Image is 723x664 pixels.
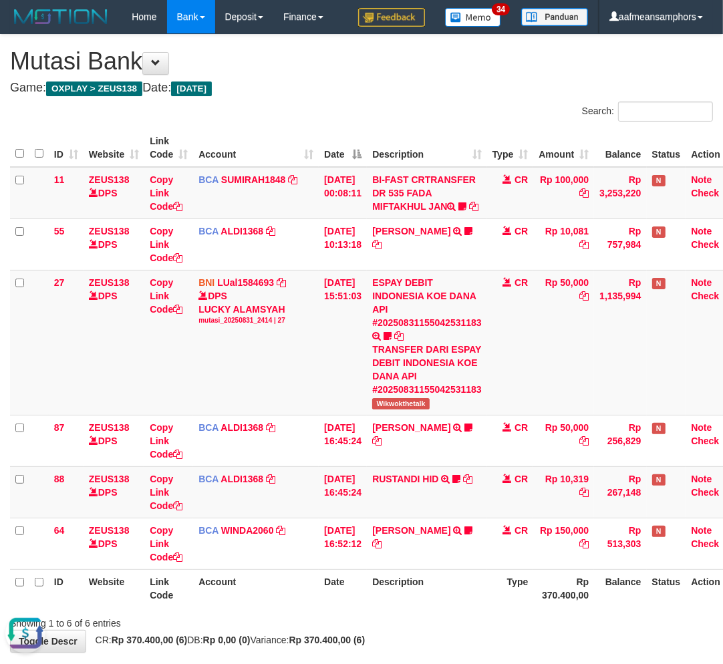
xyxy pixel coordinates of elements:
[150,174,182,212] a: Copy Link Code
[266,474,275,484] a: Copy ALDI1368 to clipboard
[372,277,482,328] a: ESPAY DEBIT INDONESIA KOE DANA API #20250831155042531183
[84,270,144,415] td: DPS
[203,635,251,645] strong: Rp 0,00 (0)
[469,201,478,212] a: Copy BI-FAST CRTRANSFER DR 535 FADA MIFTAKHUL JAN to clipboard
[54,422,65,433] span: 87
[319,129,367,167] th: Date: activate to sort column descending
[691,422,712,433] a: Note
[221,422,263,433] a: ALDI1368
[150,525,182,562] a: Copy Link Code
[54,277,65,288] span: 27
[221,174,285,185] a: SUMIRAH1848
[276,525,285,536] a: Copy WINDA2060 to clipboard
[266,226,275,236] a: Copy ALDI1368 to clipboard
[319,569,367,607] th: Date
[198,174,219,185] span: BCA
[372,436,382,446] a: Copy NOUVAL RAMADHAN to clipboard
[198,316,313,325] div: mutasi_20250831_2414 | 27
[193,129,319,167] th: Account: activate to sort column ascending
[150,277,182,315] a: Copy Link Code
[10,611,291,630] div: Showing 1 to 6 of 6 entries
[691,277,712,288] a: Note
[46,81,142,96] span: OXPLAY > ZEUS138
[217,277,274,288] a: LUal1584693
[150,422,182,460] a: Copy Link Code
[84,466,144,518] td: DPS
[533,466,594,518] td: Rp 10,319
[198,226,219,236] span: BCA
[372,343,482,396] div: TRANSFER DARI ESPAY DEBIT INDONESIA KOE DANA API #20250831155042531183
[652,526,666,537] span: Has Note
[652,175,666,186] span: Has Note
[647,129,686,167] th: Status
[594,569,646,607] th: Balance
[691,174,712,185] a: Note
[84,415,144,466] td: DPS
[367,129,487,167] th: Description: activate to sort column ascending
[652,474,666,486] span: Has Note
[150,474,182,511] a: Copy Link Code
[394,331,404,341] a: Copy ESPAY DEBIT INDONESIA KOE DANA API #20250831155042531183 to clipboard
[319,270,367,415] td: [DATE] 15:51:03
[372,422,450,433] a: [PERSON_NAME]
[89,635,366,645] span: CR: DB: Variance:
[54,174,65,185] span: 11
[652,423,666,434] span: Has Note
[144,569,193,607] th: Link Code
[533,415,594,466] td: Rp 50,000
[533,129,594,167] th: Amount: activate to sort column ascending
[89,226,130,236] a: ZEUS138
[515,277,528,288] span: CR
[691,487,719,498] a: Check
[198,422,219,433] span: BCA
[144,129,193,167] th: Link Code: activate to sort column ascending
[533,518,594,569] td: Rp 150,000
[515,422,528,433] span: CR
[594,270,646,415] td: Rp 1,135,994
[5,5,45,45] button: Open LiveChat chat widget
[691,226,712,236] a: Note
[372,398,429,409] span: Wikwokthetalk
[515,174,528,185] span: CR
[10,81,713,95] h4: Game: Date:
[594,415,646,466] td: Rp 256,829
[691,188,719,198] a: Check
[288,174,297,185] a: Copy SUMIRAH1848 to clipboard
[691,474,712,484] a: Note
[515,525,528,536] span: CR
[198,289,313,325] div: DPS LUCKY ALAMSYAH
[221,525,274,536] a: WINDA2060
[533,167,594,219] td: Rp 100,000
[319,466,367,518] td: [DATE] 16:45:24
[193,569,319,607] th: Account
[319,218,367,270] td: [DATE] 10:13:18
[691,525,712,536] a: Note
[198,525,219,536] span: BCA
[84,129,144,167] th: Website: activate to sort column ascending
[198,277,214,288] span: BNI
[594,167,646,219] td: Rp 3,253,220
[594,129,646,167] th: Balance
[372,538,382,549] a: Copy ISMULLAH SARAGIH to clipboard
[367,569,487,607] th: Description
[579,487,589,498] a: Copy Rp 10,319 to clipboard
[10,7,112,27] img: MOTION_logo.png
[515,226,528,236] span: CR
[150,226,182,263] a: Copy Link Code
[319,518,367,569] td: [DATE] 16:52:12
[221,474,263,484] a: ALDI1368
[171,81,212,96] span: [DATE]
[691,291,719,301] a: Check
[579,239,589,250] a: Copy Rp 10,081 to clipboard
[84,167,144,219] td: DPS
[487,569,534,607] th: Type
[49,569,84,607] th: ID
[221,226,263,236] a: ALDI1368
[579,538,589,549] a: Copy Rp 150,000 to clipboard
[10,48,713,75] h1: Mutasi Bank
[579,291,589,301] a: Copy Rp 50,000 to clipboard
[594,466,646,518] td: Rp 267,148
[533,270,594,415] td: Rp 50,000
[319,167,367,219] td: [DATE] 00:08:11
[367,167,487,219] td: BI-FAST CRTRANSFER DR 535 FADA MIFTAKHUL JAN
